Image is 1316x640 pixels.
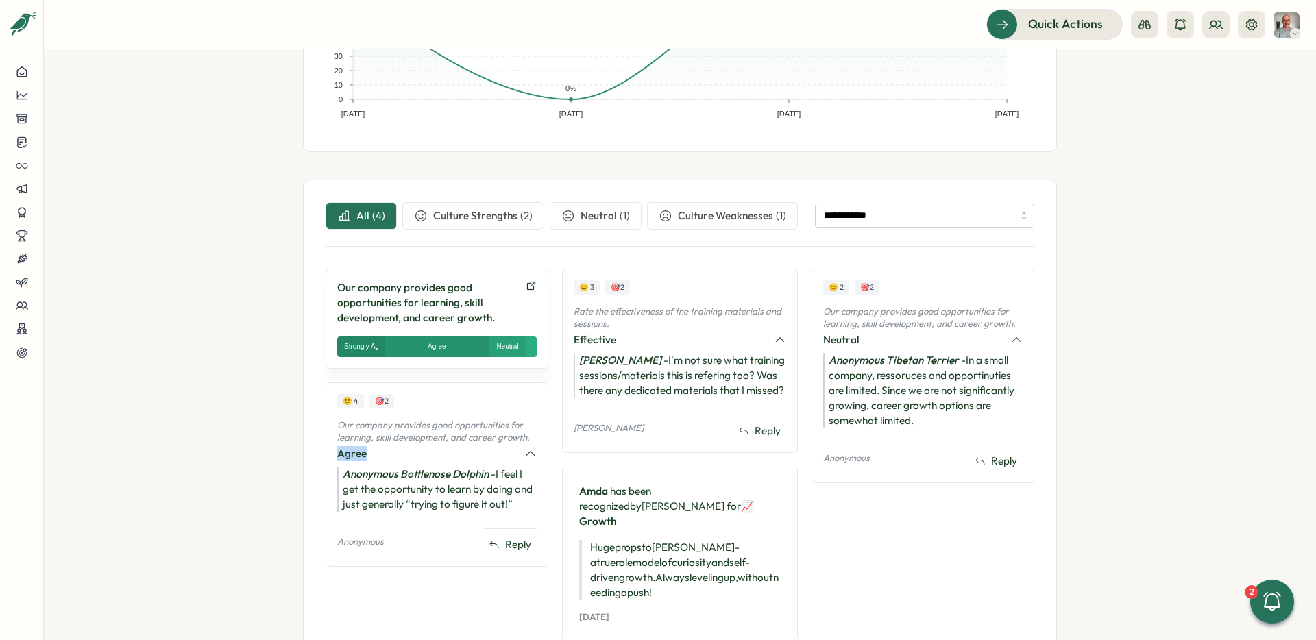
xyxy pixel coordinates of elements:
div: Neutral [823,332,1002,347]
span: All [356,208,369,223]
div: - I'm not sure what training sessions/materials this is refering too? Was there any dedicated mat... [574,353,787,398]
text: 30 [334,52,343,60]
span: Quick Actions [1028,15,1103,33]
span: has been recognized [579,484,651,513]
div: Agree [337,446,516,461]
i: Anonymous Bottlenose Dolphin [343,467,489,480]
i: Anonymous Tibetan Terrier [829,354,959,367]
button: Reply [969,451,1023,471]
button: All(4) [326,202,397,230]
span: [DATE] [579,611,609,624]
span: 📈 Growth [579,500,754,528]
div: Strongly Agree [344,341,378,352]
span: Culture Strengths [433,208,517,223]
span: Amda [579,484,608,497]
span: [PERSON_NAME] [642,500,724,513]
text: 0 [339,95,343,103]
p: [PERSON_NAME] [574,422,644,434]
span: Reply [991,454,1017,469]
div: Sentiment Score [823,280,849,295]
div: Sentiment Score [574,280,600,295]
button: Culture Weaknesses(1) [647,202,798,230]
button: Reply [483,534,537,555]
div: ( 2 ) [520,208,533,223]
button: 2 [1250,580,1294,624]
button: Reply [733,421,786,441]
button: Quick Actions [986,9,1123,39]
div: Agree [428,341,446,352]
div: Upvotes [855,280,879,295]
text: [DATE] [559,110,583,118]
span: for [579,500,754,528]
div: - I feel I get the opportunity to learn by doing and just generally “trying to figure it out!” [337,467,537,512]
div: ( 1 ) [620,208,630,223]
div: Neutral [496,341,518,352]
p: Rate the effectiveness of the training materials and sessions. [574,306,787,330]
button: Culture Strengths(2) [402,202,544,230]
span: Reply [505,537,531,552]
p: Anonymous [337,536,384,548]
text: [DATE] [777,110,801,118]
p: Our company provides good opportunities for learning, skill development, and career growth. [337,280,520,325]
p: Huge props to [PERSON_NAME] - a true role model of curiosity and self-driven growth. Always level... [579,540,781,600]
text: [DATE] [995,110,1019,118]
a: Open survey in new tab [526,280,537,325]
button: Neutral(1) [550,202,642,230]
p: Anonymous [823,452,870,465]
div: ( 4 ) [372,208,385,223]
span: Reply [755,423,781,439]
div: 2 [1245,585,1258,599]
p: Our company provides good opportunities for learning, skill development, and career growth. [823,306,1023,330]
i: [PERSON_NAME] [579,354,661,367]
div: Sentiment Score [337,394,364,408]
div: Upvotes [605,280,630,295]
div: ( 1 ) [776,208,786,223]
text: 10 [334,81,343,89]
img: Philipp Eberhardt [1274,12,1300,38]
text: [DATE] [341,110,365,118]
div: - In a small company, ressoruces and opportinuties are limited. Since we are not significantly gr... [823,353,1023,428]
div: Upvotes [369,394,394,408]
span: Neutral [581,208,617,223]
span: Culture Weaknesses [678,208,773,223]
p: Our company provides good opportunities for learning, skill development, and career growth. [337,419,537,443]
p: by [579,484,781,529]
text: 20 [334,66,343,75]
div: Effective [574,332,766,347]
